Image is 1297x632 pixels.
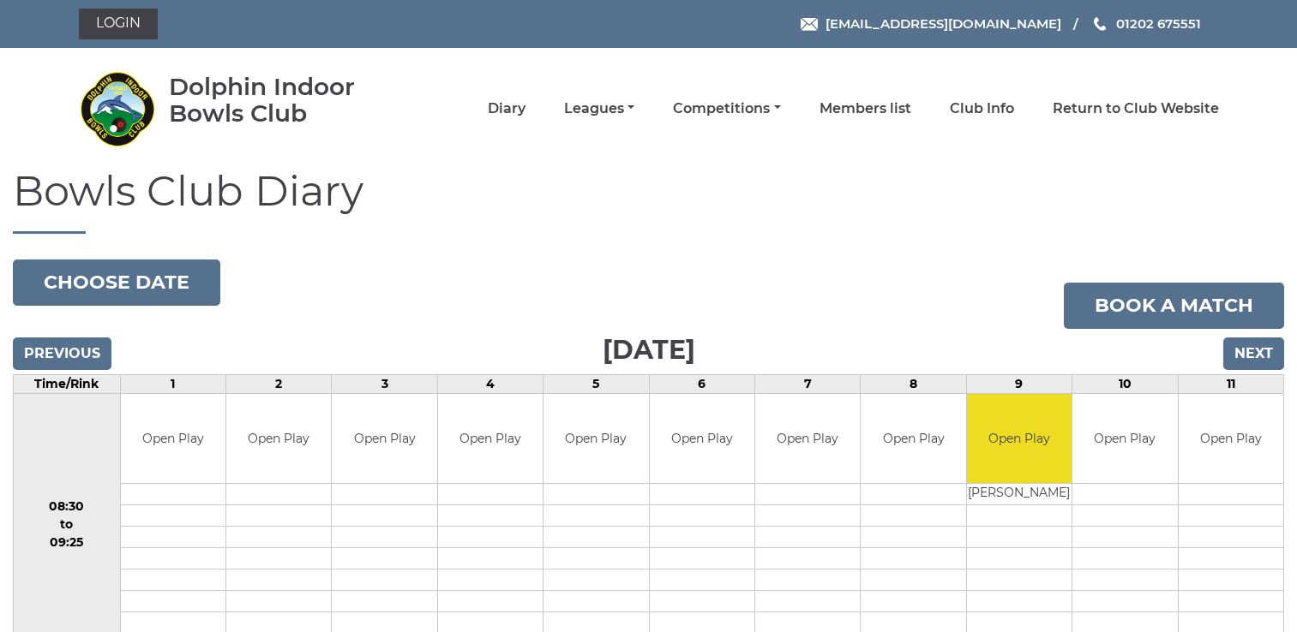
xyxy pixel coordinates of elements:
a: Phone us 01202 675551 [1091,14,1201,33]
td: Open Play [438,394,543,484]
span: 01202 675551 [1116,15,1201,32]
a: Diary [488,99,525,118]
td: 8 [861,374,966,393]
td: Open Play [650,394,754,484]
td: 1 [120,374,225,393]
span: [EMAIL_ADDRESS][DOMAIN_NAME] [826,15,1061,32]
td: Open Play [1179,394,1284,484]
input: Next [1223,337,1284,370]
td: Time/Rink [14,374,121,393]
td: 5 [543,374,649,393]
a: Members list [820,99,911,118]
td: Open Play [543,394,648,484]
a: Leagues [564,99,634,118]
img: Dolphin Indoor Bowls Club [79,70,156,147]
td: 4 [437,374,543,393]
td: 6 [649,374,754,393]
td: Open Play [332,394,436,484]
img: Email [801,18,818,31]
a: Competitions [673,99,780,118]
img: Phone us [1094,17,1106,31]
td: 11 [1178,374,1284,393]
td: Open Play [861,394,965,484]
td: 3 [332,374,437,393]
td: Open Play [1072,394,1177,484]
a: Login [79,9,158,39]
h1: Bowls Club Diary [13,169,1284,234]
a: Book a match [1064,283,1284,329]
input: Previous [13,337,111,370]
a: Email [EMAIL_ADDRESS][DOMAIN_NAME] [801,14,1061,33]
button: Choose date [13,259,220,306]
td: 10 [1072,374,1178,393]
td: [PERSON_NAME] [967,484,1072,505]
td: 7 [754,374,860,393]
td: Open Play [121,394,225,484]
td: Open Play [226,394,331,484]
td: Open Play [967,394,1072,484]
td: 9 [966,374,1072,393]
td: Open Play [755,394,860,484]
a: Club Info [950,99,1014,118]
a: Return to Club Website [1053,99,1219,118]
div: Dolphin Indoor Bowls Club [169,74,405,127]
td: 2 [225,374,331,393]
